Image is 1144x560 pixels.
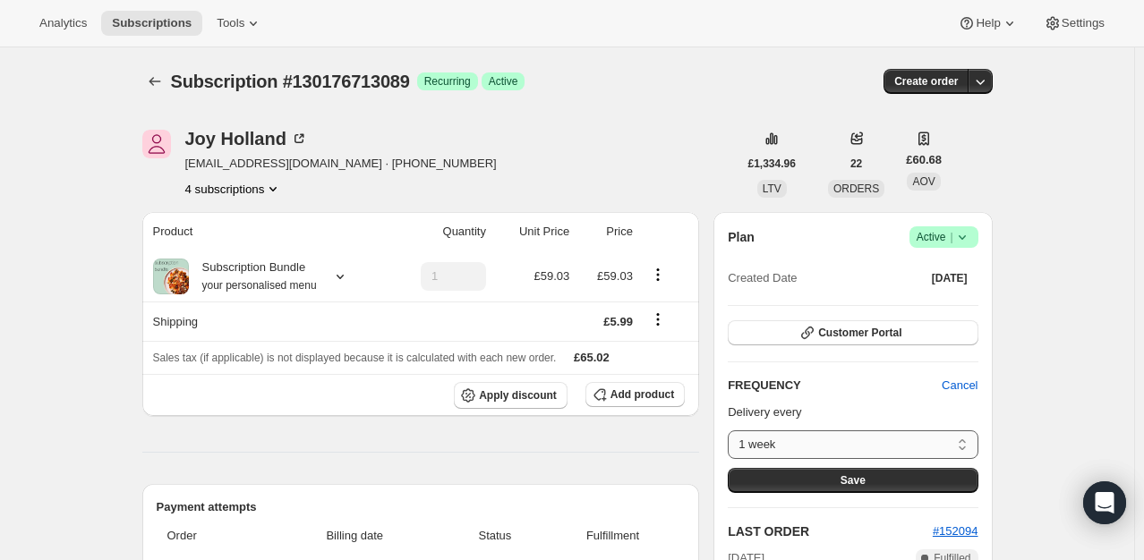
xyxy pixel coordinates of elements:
[449,527,541,545] span: Status
[763,182,781,195] span: LTV
[585,382,685,407] button: Add product
[171,72,410,91] span: Subscription #130176713089
[884,69,969,94] button: Create order
[142,212,388,251] th: Product
[29,11,98,36] button: Analytics
[142,69,167,94] button: Subscriptions
[933,524,978,538] a: #152094
[597,269,633,283] span: £59.03
[1083,481,1126,524] div: Open Intercom Messenger
[818,326,901,340] span: Customer Portal
[574,351,610,364] span: £65.02
[932,271,968,285] span: [DATE]
[206,11,273,36] button: Tools
[833,182,879,195] span: ORDERS
[728,269,797,287] span: Created Date
[841,473,866,488] span: Save
[728,468,978,493] button: Save
[894,74,958,89] span: Create order
[424,74,471,89] span: Recurring
[142,130,171,158] span: Joy Holland
[551,527,674,545] span: Fulfillment
[185,155,497,173] span: [EMAIL_ADDRESS][DOMAIN_NAME] · [PHONE_NUMBER]
[217,16,244,30] span: Tools
[728,403,978,421] p: Delivery every
[738,151,807,176] button: £1,334.96
[644,310,672,329] button: Shipping actions
[271,527,440,545] span: Billing date
[931,371,988,400] button: Cancel
[906,151,942,169] span: £60.68
[185,180,283,198] button: Product actions
[748,157,796,171] span: £1,334.96
[728,522,933,540] h2: LAST ORDER
[850,157,862,171] span: 22
[728,228,755,246] h2: Plan
[942,377,978,395] span: Cancel
[912,175,935,188] span: AOV
[728,377,942,395] h2: FREQUENCY
[610,387,674,402] span: Add product
[976,16,1000,30] span: Help
[202,279,317,292] small: your personalised menu
[388,212,491,251] th: Quantity
[454,382,568,409] button: Apply discount
[112,16,192,30] span: Subscriptions
[603,315,633,328] span: £5.99
[142,301,388,341] th: Shipping
[491,212,575,251] th: Unit Price
[728,320,978,345] button: Customer Portal
[644,265,672,284] button: Product actions
[157,516,266,556] th: Order
[489,74,518,89] span: Active
[189,259,317,294] div: Subscription Bundle
[153,352,557,364] span: Sales tax (if applicable) is not displayed because it is calculated with each new order.
[185,130,308,148] div: Joy Holland
[39,16,87,30] span: Analytics
[157,498,686,516] h2: Payment attempts
[933,522,978,540] button: #152094
[1062,16,1105,30] span: Settings
[479,388,557,403] span: Apply discount
[921,266,978,291] button: [DATE]
[153,259,189,294] img: product img
[534,269,569,283] span: £59.03
[950,230,952,244] span: |
[575,212,638,251] th: Price
[101,11,202,36] button: Subscriptions
[1033,11,1115,36] button: Settings
[947,11,1029,36] button: Help
[917,228,971,246] span: Active
[840,151,873,176] button: 22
